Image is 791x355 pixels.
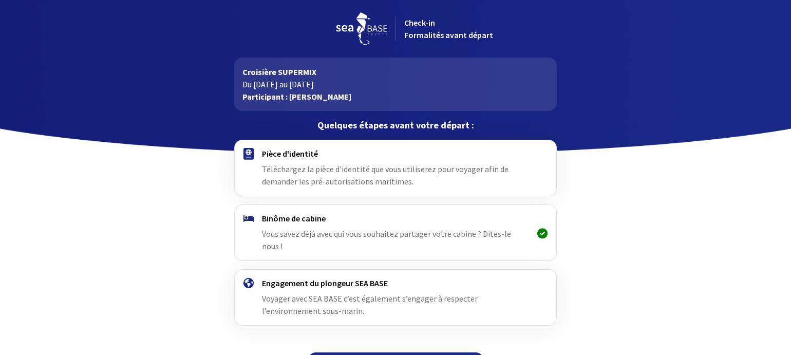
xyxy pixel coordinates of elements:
[234,119,556,132] p: Quelques étapes avant votre départ :
[262,148,529,159] h4: Pièce d'identité
[262,229,511,251] span: Vous savez déjà avec qui vous souhaitez partager votre cabine ? Dites-le nous !
[336,12,387,45] img: logo_seabase.svg
[262,213,529,223] h4: Binôme de cabine
[262,278,529,288] h4: Engagement du plongeur SEA BASE
[262,293,478,316] span: Voyager avec SEA BASE c’est également s’engager à respecter l’environnement sous-marin.
[262,164,509,186] span: Téléchargez la pièce d'identité que vous utiliserez pour voyager afin de demander les pré-autoris...
[242,90,548,103] p: Participant : [PERSON_NAME]
[242,78,548,90] p: Du [DATE] au [DATE]
[243,278,254,288] img: engagement.svg
[243,148,254,160] img: passport.svg
[242,66,548,78] p: Croisière SUPERMIX
[404,17,493,40] span: Check-in Formalités avant départ
[243,215,254,222] img: binome.svg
